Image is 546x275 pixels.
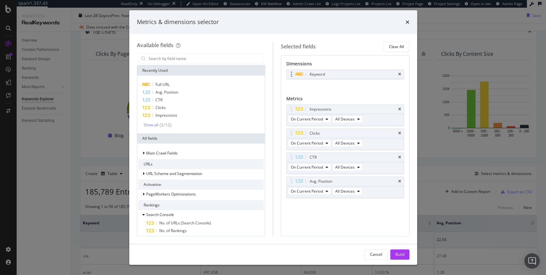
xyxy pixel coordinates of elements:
div: Cancel [370,252,382,257]
div: Activation [138,179,264,190]
div: Dimensions [286,61,404,70]
span: Full URL [155,82,170,87]
div: Metrics [286,96,404,104]
div: times [406,18,409,26]
div: Clear All [389,44,404,49]
div: times [398,179,401,183]
span: Clicks [155,105,166,110]
div: CTR [310,154,317,161]
div: ClickstimesOn Current PeriodAll Devices [286,129,404,150]
button: All Devices [332,188,363,195]
div: times [398,72,401,76]
div: All fields [137,133,265,144]
div: times [398,107,401,111]
div: Show all [144,123,158,127]
div: ( 5 / 10 ) [158,122,171,128]
div: Recently Used [137,65,265,76]
span: On Current Period [291,188,323,194]
button: All Devices [332,139,363,147]
span: All Devices [335,140,355,146]
span: URL Scheme and Segmentation [146,171,202,176]
span: All Devices [335,188,355,194]
div: ImpressionstimesOn Current PeriodAll Devices [286,104,404,126]
div: times [398,155,401,159]
span: Main Crawl Fields [146,150,178,156]
div: modal [129,10,417,265]
div: Open Intercom Messenger [524,253,540,269]
div: Keyword [310,71,325,78]
span: All Devices [335,116,355,122]
button: Clear All [384,42,409,52]
div: Build [395,252,404,257]
div: Keywordtimes [286,70,404,79]
input: Search by field name [148,54,264,63]
span: On Current Period [291,116,323,122]
span: Avg. Position [155,89,178,95]
button: On Current Period [288,139,331,147]
div: times [398,131,401,135]
div: Impressions [310,106,331,113]
div: Available fields [137,42,173,49]
div: Selected fields [281,43,316,50]
div: Clicks [310,130,320,137]
span: All Devices [335,164,355,170]
span: PageWorkers Optimizations [146,191,196,197]
span: No. of URLs (Search Console) [159,220,211,226]
span: Search Console [146,212,174,217]
div: Metrics & dimensions selector [137,18,219,26]
button: On Current Period [288,188,331,195]
button: Build [390,249,409,260]
div: Rankings [138,200,264,210]
span: Impressions [155,113,177,118]
button: Cancel [365,249,388,260]
span: On Current Period [291,140,323,146]
button: On Current Period [288,163,331,171]
span: On Current Period [291,164,323,170]
div: Avg. Position [310,178,332,185]
span: CTR [155,97,162,103]
button: All Devices [332,115,363,123]
button: On Current Period [288,115,331,123]
div: Avg. PositiontimesOn Current PeriodAll Devices [286,177,404,198]
div: URLs [138,159,264,169]
span: No. of Rankings [159,228,187,233]
button: All Devices [332,163,363,171]
div: CTRtimesOn Current PeriodAll Devices [286,153,404,174]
